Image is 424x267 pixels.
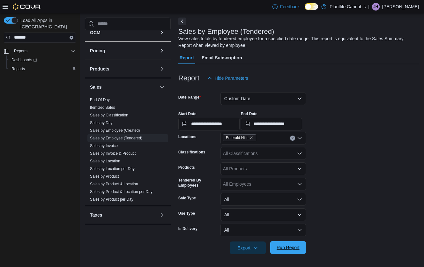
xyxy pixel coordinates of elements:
[205,72,251,85] button: Hide Parameters
[90,174,119,179] span: Sales by Product
[70,36,73,40] button: Clear input
[4,44,76,90] nav: Complex example
[90,66,109,72] h3: Products
[11,66,25,71] span: Reports
[11,47,30,55] button: Reports
[226,135,249,141] span: Emerald Hills
[220,224,306,236] button: All
[178,178,218,188] label: Tendered By Employees
[178,196,196,201] label: Sale Type
[90,128,140,133] a: Sales by Employee (Created)
[372,3,380,11] div: Jodi Hamilton
[215,75,248,81] span: Hide Parameters
[18,17,76,30] span: Load All Apps in [GEOGRAPHIC_DATA]
[90,121,113,125] a: Sales by Day
[241,118,302,130] input: Press the down key to open a popover containing a calendar.
[178,95,201,100] label: Date Range
[90,113,128,117] a: Sales by Classification
[297,166,302,171] button: Open list of options
[90,136,142,140] a: Sales by Employee (Tendered)
[13,4,41,10] img: Cova
[9,56,76,64] span: Dashboards
[178,28,274,35] h3: Sales by Employee (Tendered)
[90,136,142,141] span: Sales by Employee (Tendered)
[90,197,133,202] a: Sales by Product per Day
[178,165,195,170] label: Products
[330,3,366,11] p: Plantlife Cannabis
[90,29,100,36] h3: OCM
[180,51,194,64] span: Report
[277,244,300,251] span: Run Report
[234,241,262,254] span: Export
[90,212,102,218] h3: Taxes
[9,56,40,64] a: Dashboards
[90,66,157,72] button: Products
[178,74,199,82] h3: Report
[1,47,78,56] button: Reports
[90,29,157,36] button: OCM
[9,65,27,73] a: Reports
[90,84,102,90] h3: Sales
[280,4,300,10] span: Feedback
[297,151,302,156] button: Open list of options
[11,47,76,55] span: Reports
[368,3,369,11] p: |
[158,47,166,55] button: Pricing
[178,226,197,231] label: Is Delivery
[14,48,27,54] span: Reports
[11,57,37,63] span: Dashboards
[9,65,76,73] span: Reports
[90,113,128,118] span: Sales by Classification
[220,208,306,221] button: All
[305,3,318,10] input: Dark Mode
[90,159,120,163] a: Sales by Location
[90,189,152,194] span: Sales by Product & Location per Day
[241,111,257,116] label: End Date
[178,35,416,49] div: View sales totals by tendered employee for a specified date range. This report is equivalent to t...
[297,182,302,187] button: Open list of options
[90,159,120,164] span: Sales by Location
[158,65,166,73] button: Products
[382,3,419,11] p: [PERSON_NAME]
[90,212,157,218] button: Taxes
[6,64,78,73] button: Reports
[290,136,295,141] button: Clear input
[297,136,302,141] button: Open list of options
[178,211,195,216] label: Use Type
[90,97,110,102] span: End Of Day
[178,111,197,116] label: Start Date
[223,134,257,141] span: Emerald Hills
[230,241,266,254] button: Export
[249,136,253,140] button: Remove Emerald Hills from selection in this group
[202,51,242,64] span: Email Subscription
[90,48,157,54] button: Pricing
[220,193,306,206] button: All
[90,144,118,148] a: Sales by Invoice
[220,92,306,105] button: Custom Date
[90,166,135,171] span: Sales by Location per Day
[178,18,186,25] button: Next
[158,83,166,91] button: Sales
[90,151,136,156] a: Sales by Invoice & Product
[178,150,205,155] label: Classifications
[178,118,240,130] input: Press the down key to open a popover containing a calendar.
[90,174,119,179] a: Sales by Product
[270,0,302,13] a: Feedback
[270,241,306,254] button: Run Report
[374,3,378,11] span: JH
[90,182,138,186] a: Sales by Product & Location
[90,197,133,202] span: Sales by Product per Day
[6,56,78,64] a: Dashboards
[90,84,157,90] button: Sales
[158,211,166,219] button: Taxes
[90,182,138,187] span: Sales by Product & Location
[90,98,110,102] a: End Of Day
[90,105,115,110] span: Itemized Sales
[158,29,166,36] button: OCM
[85,96,171,206] div: Sales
